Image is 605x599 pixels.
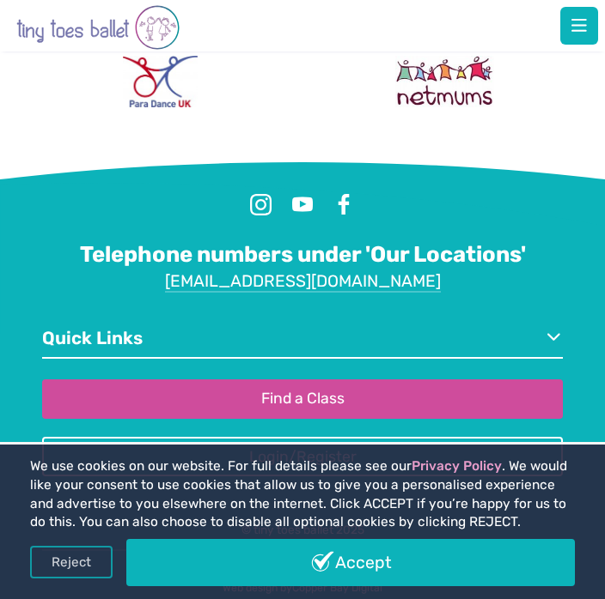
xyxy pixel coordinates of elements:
a: Facebook [328,190,359,221]
p: We use cookies on our website. For full details please see our . We would like your consent to us... [30,457,575,531]
img: Para Dance UK [123,56,197,107]
a: Accept [126,539,575,586]
a: Reject [30,546,113,578]
a: Login/Register [42,437,562,476]
a: Youtube [287,190,318,221]
a: Privacy Policy [412,458,502,474]
a: Find a Class [42,379,562,419]
img: tiny toes ballet [16,3,180,51]
a: [EMAIL_ADDRESS][DOMAIN_NAME] [165,271,441,293]
a: Instagram [246,190,277,221]
a: Telephone numbers under 'Our Locations' [80,241,526,269]
a: Quick Links [42,321,562,359]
